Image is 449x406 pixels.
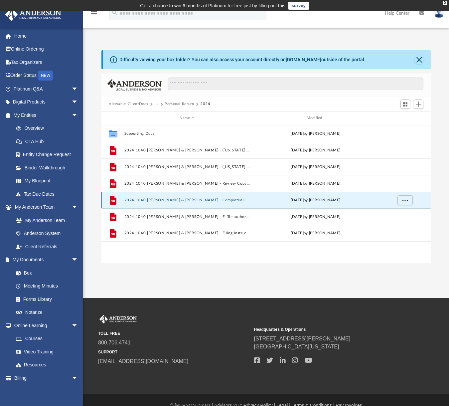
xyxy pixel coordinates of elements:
[9,214,81,227] a: My Anderson Team
[9,306,85,319] a: Notarize
[98,349,249,355] small: SUPPORT
[9,358,85,372] a: Resources
[381,115,428,121] div: id
[9,161,88,174] a: Binder Walkthrough
[5,29,88,43] a: Home
[90,13,98,17] a: menu
[124,148,250,152] button: 2024 1040 [PERSON_NAME] & [PERSON_NAME] - ([US_STATE] FORM) Print, Sign & Mail.pdf
[111,9,118,16] i: search
[9,187,88,201] a: Tax Due Dates
[397,195,413,205] button: More options
[400,100,410,109] button: Switch to Grid View
[98,358,188,364] a: [EMAIL_ADDRESS][DOMAIN_NAME]
[9,240,85,253] a: Client Referrals
[414,55,424,64] button: Close
[253,230,378,236] div: [DATE] by [PERSON_NAME]
[98,330,249,336] small: TOLL FREE
[72,108,85,122] span: arrow_drop_down
[124,214,250,219] button: 2024 1040 [PERSON_NAME] & [PERSON_NAME] - E-file authorisation - please sign.pdf
[124,231,250,235] button: 2024 1040 [PERSON_NAME] & [PERSON_NAME] - Filing Instructions.pdf
[253,197,378,203] div: [DATE] by [PERSON_NAME]
[253,147,378,153] div: [DATE] by [PERSON_NAME]
[253,130,378,136] div: [DATE] by [PERSON_NAME]
[253,214,378,220] div: [DATE] by [PERSON_NAME]
[104,115,121,121] div: id
[9,293,81,306] a: Forms Library
[253,180,378,186] div: [DATE] by [PERSON_NAME]
[72,201,85,214] span: arrow_drop_down
[154,101,159,107] button: ···
[72,319,85,332] span: arrow_drop_down
[5,108,88,122] a: My Entitiesarrow_drop_down
[253,164,378,170] div: [DATE] by [PERSON_NAME]
[165,101,194,107] button: Personal Return
[254,326,405,332] small: Headquarters & Operations
[90,9,98,17] i: menu
[140,2,285,10] div: Get a chance to win 6 months of Platinum for free just by filling out this
[200,101,211,107] button: 2024
[119,56,366,63] div: Difficulty viewing your box folder? You can also access your account directly on outside of the p...
[98,315,138,323] img: Anderson Advisors Platinum Portal
[434,8,444,18] img: User Pic
[124,164,250,169] button: 2024 1040 [PERSON_NAME] & [PERSON_NAME] - ([US_STATE] FORM) Print, Sign & Mail.pdf
[109,101,148,107] button: Viewable-ClientDocs
[9,148,88,161] a: Entity Change Request
[101,125,431,263] div: grid
[252,115,378,121] div: Modified
[9,345,81,358] a: Video Training
[38,71,53,81] div: NEW
[5,96,88,109] a: Digital Productsarrow_drop_down
[5,43,88,56] a: Online Ordering
[9,122,88,135] a: Overview
[5,82,88,96] a: Platinum Q&Aarrow_drop_down
[98,340,131,345] a: 800.706.4741
[9,280,85,293] a: Meeting Minutes
[443,1,447,5] div: close
[72,371,85,385] span: arrow_drop_down
[286,57,321,62] a: [DOMAIN_NAME]
[9,266,81,280] a: Box
[9,174,85,188] a: My Blueprint
[254,344,339,349] a: [GEOGRAPHIC_DATA][US_STATE]
[5,201,85,214] a: My Anderson Teamarrow_drop_down
[9,227,85,240] a: Anderson System
[5,371,88,385] a: Billingarrow_drop_down
[124,131,250,135] button: Supporting Docs
[72,253,85,267] span: arrow_drop_down
[9,135,88,148] a: CTA Hub
[5,56,88,69] a: Tax Organizers
[3,8,63,21] img: Anderson Advisors Platinum Portal
[124,181,250,185] button: 2024 1040 [PERSON_NAME] & [PERSON_NAME] - Review Copy.pdf
[72,96,85,109] span: arrow_drop_down
[414,100,424,109] button: Add
[254,336,351,341] a: [STREET_ADDRESS][PERSON_NAME]
[72,82,85,96] span: arrow_drop_down
[124,115,250,121] div: Name
[124,198,250,202] button: 2024 1040 [PERSON_NAME] & [PERSON_NAME] - Completed Copy.pdf
[5,69,88,83] a: Order StatusNEW
[288,2,309,10] a: survey
[168,78,423,90] input: Search files and folders
[5,319,85,332] a: Online Learningarrow_drop_down
[5,253,85,267] a: My Documentsarrow_drop_down
[9,332,85,345] a: Courses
